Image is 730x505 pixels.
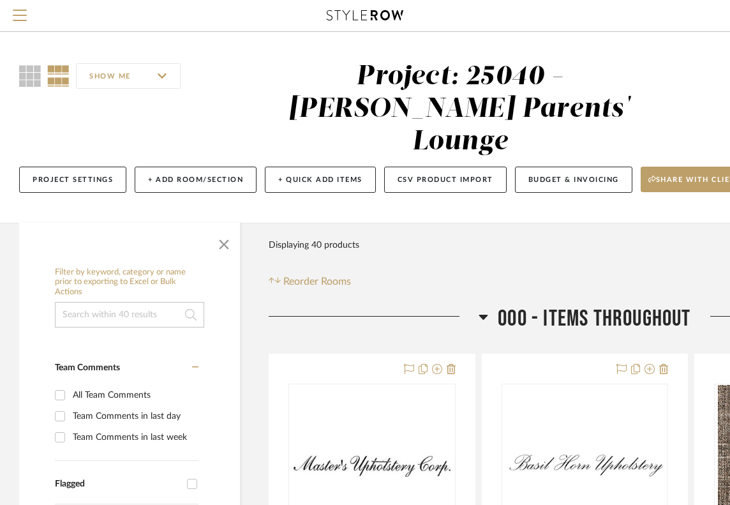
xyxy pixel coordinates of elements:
div: Team Comments in last day [73,406,195,426]
div: All Team Comments [73,385,195,405]
button: Reorder Rooms [269,274,351,289]
div: Flagged [55,479,181,490]
button: Project Settings [19,167,126,193]
div: Project: 25040 - [PERSON_NAME] Parents' Lounge [288,63,631,155]
button: + Quick Add Items [265,167,376,193]
div: Displaying 40 products [269,232,359,258]
img: Parent's Lounge Poufs, Pillows, and Banquette [290,452,454,477]
button: Close [211,229,237,255]
img: Lobby Niche Cushions Construction [503,446,667,483]
span: Team Comments [55,363,120,372]
span: Reorder Rooms [283,274,351,289]
input: Search within 40 results [55,302,204,328]
span: 000 - ITEMS THROUGHOUT [498,305,690,333]
h6: Filter by keyword, category or name prior to exporting to Excel or Bulk Actions [55,268,204,298]
div: Team Comments in last week [73,427,195,448]
button: + Add Room/Section [135,167,257,193]
button: Budget & Invoicing [515,167,632,193]
button: CSV Product Import [384,167,507,193]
